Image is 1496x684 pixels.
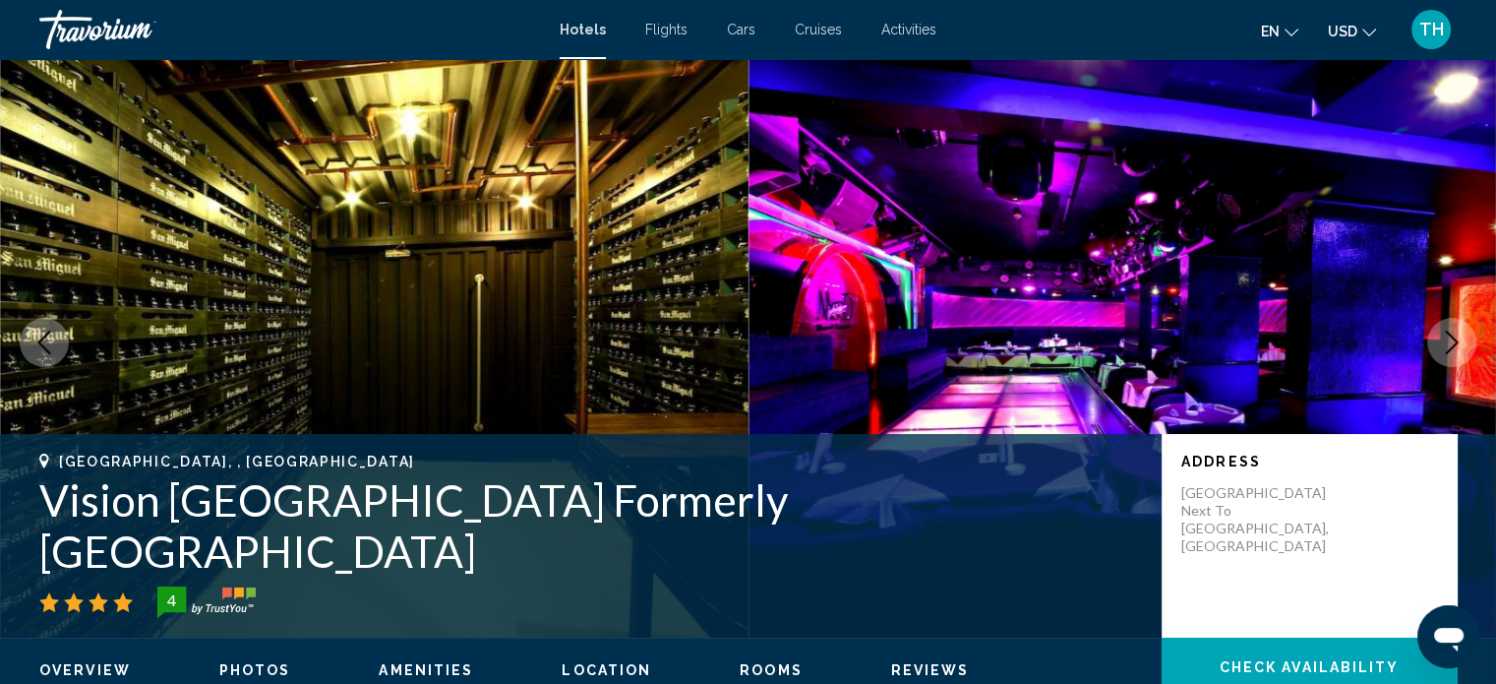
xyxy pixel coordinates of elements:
button: Amenities [379,661,473,679]
button: Overview [39,661,131,679]
button: Photos [219,661,291,679]
span: Rooms [740,662,803,678]
span: Overview [39,662,131,678]
span: Reviews [891,662,970,678]
p: Address [1181,454,1437,469]
iframe: Button to launch messaging window [1417,605,1480,668]
span: Location [562,662,651,678]
button: Change language [1261,17,1298,45]
button: Rooms [740,661,803,679]
a: Travorium [39,10,540,49]
span: Photos [219,662,291,678]
a: Hotels [560,22,606,37]
a: Flights [645,22,688,37]
button: Previous image [20,318,69,367]
span: Check Availability [1220,660,1400,676]
button: Next image [1427,318,1476,367]
span: en [1261,24,1280,39]
div: 4 [151,589,191,612]
button: Change currency [1328,17,1376,45]
h1: Vision [GEOGRAPHIC_DATA] Formerly [GEOGRAPHIC_DATA] [39,474,1142,577]
span: [GEOGRAPHIC_DATA], , [GEOGRAPHIC_DATA] [59,454,415,469]
button: Reviews [891,661,970,679]
button: User Menu [1406,9,1457,50]
button: Location [562,661,651,679]
span: Amenities [379,662,473,678]
p: [GEOGRAPHIC_DATA] Next To [GEOGRAPHIC_DATA], [GEOGRAPHIC_DATA] [1181,484,1339,555]
span: TH [1419,20,1444,39]
img: trustyou-badge-hor.svg [157,587,256,618]
span: USD [1328,24,1357,39]
a: Activities [881,22,936,37]
a: Cruises [795,22,842,37]
a: Cars [727,22,755,37]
